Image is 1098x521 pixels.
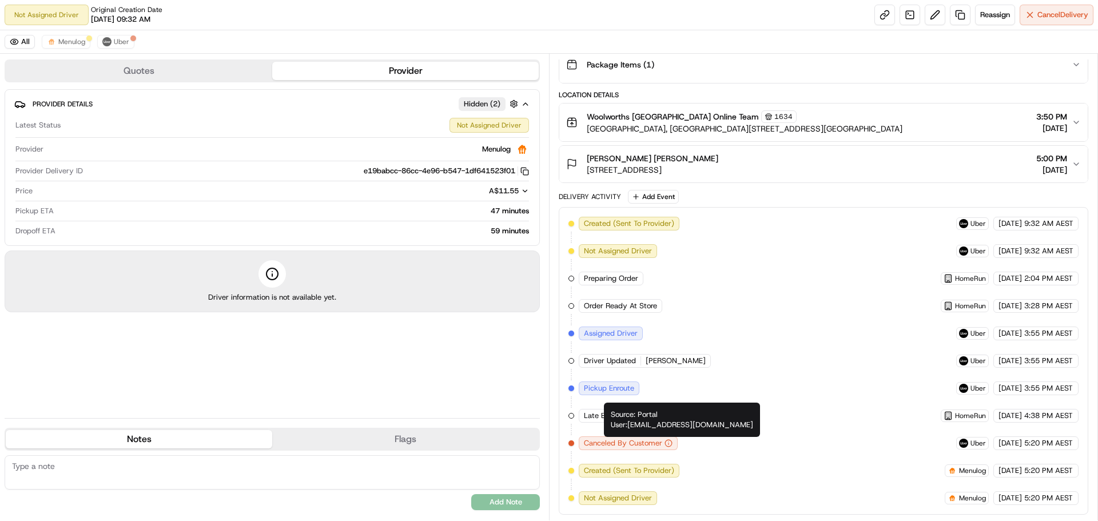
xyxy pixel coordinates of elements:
img: uber-new-logo.jpeg [959,384,968,393]
span: Driver Updated [584,356,636,366]
span: [PERSON_NAME] [646,356,706,366]
img: justeat_logo.png [948,466,957,475]
span: Uber [970,439,986,448]
span: [PERSON_NAME] [PERSON_NAME] [587,153,718,164]
span: 3:50 PM [1036,111,1067,122]
span: Dropoff ETA [15,226,55,236]
button: [PERSON_NAME] [PERSON_NAME][STREET_ADDRESS]5:00 PM[DATE] [559,146,1088,182]
span: Price [15,186,33,196]
span: [DATE] [998,301,1022,311]
img: justeat_logo.png [515,142,529,156]
span: HomeRun [955,411,986,420]
span: Uber [114,37,129,46]
img: uber-new-logo.jpeg [959,356,968,365]
span: 3:55 PM AEST [1024,356,1073,366]
span: 3:55 PM AEST [1024,328,1073,339]
span: 5:00 PM [1036,153,1067,164]
span: Woolworths [GEOGRAPHIC_DATA] Online Team [587,111,759,122]
button: Provider DetailsHidden (2) [14,94,530,113]
div: Delivery Activity [559,192,621,201]
span: 5:20 PM AEST [1024,493,1073,503]
span: Reassign [980,10,1010,20]
span: Preparing Order [584,273,638,284]
span: [DATE] [1036,164,1067,176]
img: uber-new-logo.jpeg [959,219,968,228]
button: Menulog [42,35,90,49]
span: Cancel Delivery [1037,10,1088,20]
span: Created (Sent To Provider) [584,466,674,476]
span: Provider [15,144,43,154]
button: A$11.55 [428,186,529,196]
span: [DATE] [998,356,1022,366]
button: Notes [6,430,272,448]
span: Hidden ( 2 ) [464,99,500,109]
span: [DATE] [998,246,1022,256]
span: Source: Portal [611,409,658,419]
div: Location Details [559,90,1088,100]
span: Menulog [959,494,986,503]
span: [DATE] [998,328,1022,339]
span: Uber [970,246,986,256]
span: [DATE] [998,438,1022,448]
span: [DATE] [998,466,1022,476]
span: Not Assigned Driver [584,493,652,503]
span: 5:20 PM AEST [1024,438,1073,448]
span: 5:20 PM AEST [1024,466,1073,476]
span: Late ETA SMS Sent [584,411,650,421]
span: Uber [970,356,986,365]
span: 3:28 PM AEST [1024,301,1073,311]
button: Reassign [975,5,1015,25]
img: uber-new-logo.jpeg [959,246,968,256]
span: Pickup ETA [15,206,54,216]
span: Latest Status [15,120,61,130]
span: Uber [970,384,986,393]
button: All [5,35,35,49]
span: [GEOGRAPHIC_DATA], [GEOGRAPHIC_DATA][STREET_ADDRESS][GEOGRAPHIC_DATA] [587,123,902,134]
button: Provider [272,62,539,80]
img: justeat_logo.png [47,37,56,46]
span: Created (Sent To Provider) [584,218,674,229]
span: Canceled By Customer [584,438,662,448]
span: 9:32 AM AEST [1024,218,1073,229]
span: 4:38 PM AEST [1024,411,1073,421]
span: Not Assigned Driver [584,246,652,256]
button: Add Event [628,190,679,204]
button: Quotes [6,62,272,80]
button: Flags [272,430,539,448]
span: 2:04 PM AEST [1024,273,1073,284]
img: uber-new-logo.jpeg [102,37,112,46]
button: Hidden (2) [459,97,521,111]
span: Original Creation Date [91,5,162,14]
span: [DATE] [998,383,1022,393]
button: Woolworths [GEOGRAPHIC_DATA] Online Team1634[GEOGRAPHIC_DATA], [GEOGRAPHIC_DATA][STREET_ADDRESS][... [559,104,1088,141]
span: Menulog [482,144,511,154]
span: 9:32 AM AEST [1024,246,1073,256]
span: Package Items ( 1 ) [587,59,654,70]
button: Package Items (1) [559,46,1088,83]
div: 47 minutes [58,206,529,216]
div: User: [EMAIL_ADDRESS][DOMAIN_NAME] [604,403,760,437]
span: Menulog [959,466,986,475]
img: justeat_logo.png [948,494,957,503]
img: uber-new-logo.jpeg [959,329,968,338]
span: Uber [970,219,986,228]
div: 59 minutes [60,226,529,236]
span: [DATE] 09:32 AM [91,14,150,25]
span: [DATE] [998,493,1022,503]
span: [DATE] [1036,122,1067,134]
button: e19babcc-86cc-4e96-b547-1df641523f01 [364,166,529,176]
span: 1634 [774,112,793,121]
span: [STREET_ADDRESS] [587,164,718,176]
button: CancelDelivery [1020,5,1093,25]
span: A$11.55 [489,186,519,196]
button: Uber [97,35,134,49]
span: Assigned Driver [584,328,638,339]
span: HomeRun [955,274,986,283]
span: HomeRun [955,301,986,311]
span: Driver information is not available yet. [208,292,336,303]
span: Provider Details [33,100,93,109]
span: Order Ready At Store [584,301,657,311]
span: [DATE] [998,273,1022,284]
span: Uber [970,329,986,338]
span: [DATE] [998,218,1022,229]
